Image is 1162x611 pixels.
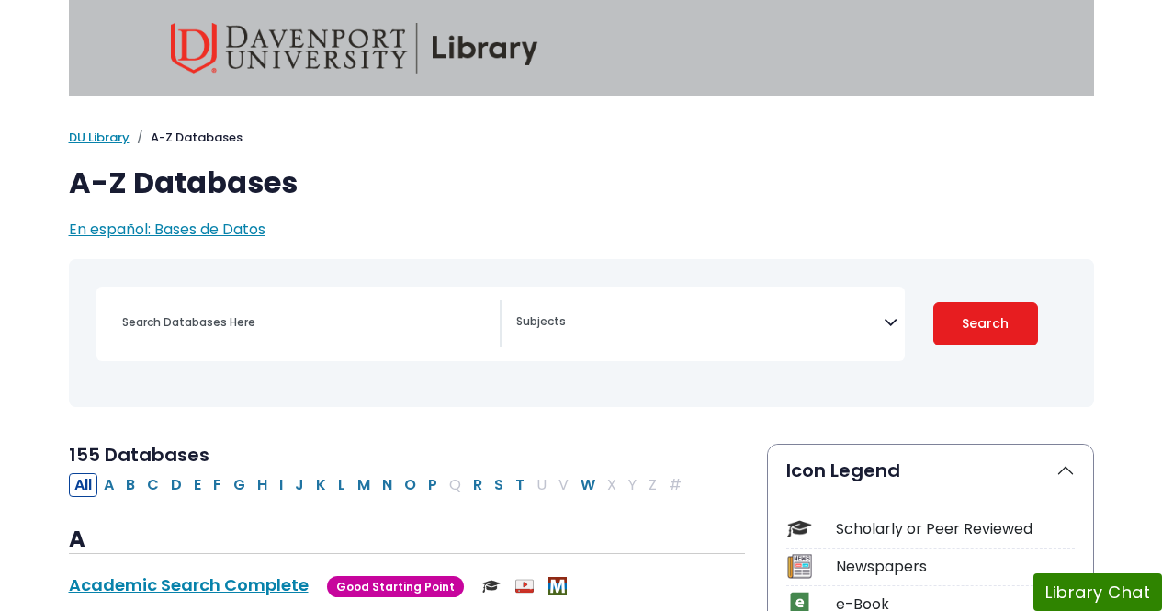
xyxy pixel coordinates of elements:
[69,129,1094,147] nav: breadcrumb
[489,473,509,497] button: Filter Results S
[787,554,812,579] img: Icon Newspapers
[69,473,689,494] div: Alpha-list to filter by first letter of database name
[98,473,119,497] button: Filter Results A
[787,516,812,541] img: Icon Scholarly or Peer Reviewed
[69,129,130,146] a: DU Library
[120,473,141,497] button: Filter Results B
[69,165,1094,200] h1: A-Z Databases
[69,259,1094,407] nav: Search filters
[352,473,376,497] button: Filter Results M
[510,473,530,497] button: Filter Results T
[548,577,567,595] img: MeL (Michigan electronic Library)
[310,473,332,497] button: Filter Results K
[933,302,1038,345] button: Submit for Search Results
[575,473,601,497] button: Filter Results W
[289,473,310,497] button: Filter Results J
[836,518,1075,540] div: Scholarly or Peer Reviewed
[482,577,501,595] img: Scholarly or Peer Reviewed
[69,573,309,596] a: Academic Search Complete
[468,473,488,497] button: Filter Results R
[171,23,538,74] img: Davenport University Library
[252,473,273,497] button: Filter Results H
[69,526,745,554] h3: A
[111,309,500,335] input: Search database by title or keyword
[165,473,187,497] button: Filter Results D
[69,219,265,240] a: En español: Bases de Datos
[327,576,464,597] span: Good Starting Point
[516,316,884,331] textarea: Search
[130,129,243,147] li: A-Z Databases
[333,473,351,497] button: Filter Results L
[423,473,443,497] button: Filter Results P
[399,473,422,497] button: Filter Results O
[836,556,1075,578] div: Newspapers
[1033,573,1162,611] button: Library Chat
[228,473,251,497] button: Filter Results G
[208,473,227,497] button: Filter Results F
[515,577,534,595] img: Audio & Video
[188,473,207,497] button: Filter Results E
[377,473,398,497] button: Filter Results N
[274,473,288,497] button: Filter Results I
[69,442,209,468] span: 155 Databases
[69,473,97,497] button: All
[141,473,164,497] button: Filter Results C
[768,445,1093,496] button: Icon Legend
